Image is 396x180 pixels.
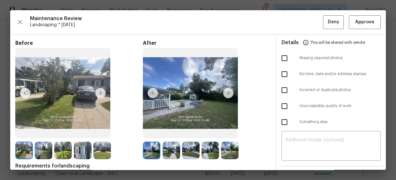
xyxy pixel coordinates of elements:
span: After [143,40,270,46]
button: Approve [349,15,381,29]
img: left-chevron-button-url [148,88,158,98]
span: Maintenance Review [30,15,323,22]
img: right-chevron-button-url [95,88,106,98]
img: right-chevron-button-url [223,88,233,98]
span: Incorrect or duplicate photos [299,87,381,93]
span: Landscaping * [DATE] [30,22,323,28]
div: Unacceptable quality of work [276,98,386,114]
span: Something else [299,119,381,125]
span: Unacceptable quality of work [299,103,381,109]
span: This will be shared with vendor [310,35,365,50]
span: No time, date and/or address stamps [299,71,381,77]
span: Before [15,40,143,46]
img: left-chevron-button-url [20,88,30,98]
div: No time, date and/or address stamps [276,66,386,82]
button: Deny [323,15,344,29]
span: Details [282,35,299,50]
span: Missing required photos [299,55,381,61]
span: Deny [328,18,339,26]
div: Incorrect or duplicate photos [276,82,386,98]
div: Missing required photos [276,50,386,66]
span: Approve [355,18,374,26]
div: Something else [276,114,386,130]
span: Requirements for landscaping [15,163,271,169]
